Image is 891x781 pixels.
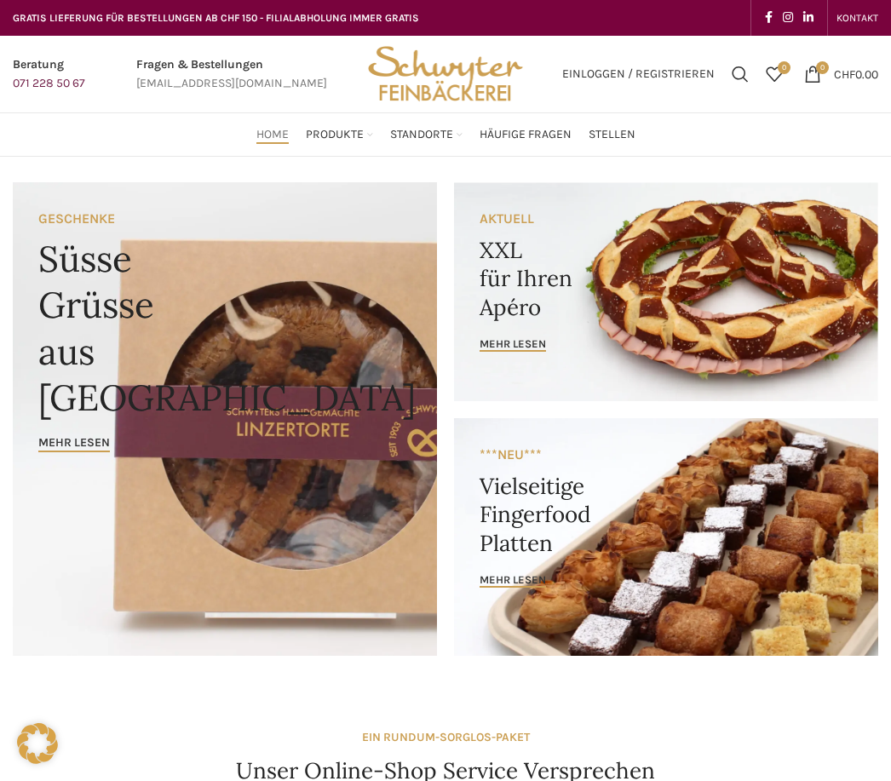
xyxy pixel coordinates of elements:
[723,57,757,91] a: Suchen
[480,118,572,152] a: Häufige Fragen
[757,57,791,91] div: Meine Wunschliste
[13,12,419,24] span: GRATIS LIEFERUNG FÜR BESTELLUNGEN AB CHF 150 - FILIALABHOLUNG IMMER GRATIS
[778,61,790,74] span: 0
[816,61,829,74] span: 0
[778,6,798,30] a: Instagram social link
[828,1,887,35] div: Secondary navigation
[554,57,723,91] a: Einloggen / Registrieren
[362,36,529,112] img: Bäckerei Schwyter
[454,182,878,401] a: Banner link
[13,55,85,94] a: Infobox link
[306,118,373,152] a: Produkte
[834,66,878,81] bdi: 0.00
[836,12,878,24] span: KONTAKT
[836,1,878,35] a: KONTAKT
[390,118,463,152] a: Standorte
[13,182,437,656] a: Banner link
[589,127,635,143] span: Stellen
[796,57,887,91] a: 0 CHF0.00
[454,418,878,656] a: Banner link
[136,55,327,94] a: Infobox link
[760,6,778,30] a: Facebook social link
[480,127,572,143] span: Häufige Fragen
[306,127,364,143] span: Produkte
[798,6,819,30] a: Linkedin social link
[589,118,635,152] a: Stellen
[256,118,289,152] a: Home
[4,118,887,152] div: Main navigation
[256,127,289,143] span: Home
[562,68,715,80] span: Einloggen / Registrieren
[834,66,855,81] span: CHF
[390,127,453,143] span: Standorte
[757,57,791,91] a: 0
[362,730,530,744] strong: EIN RUNDUM-SORGLOS-PAKET
[362,66,529,80] a: Site logo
